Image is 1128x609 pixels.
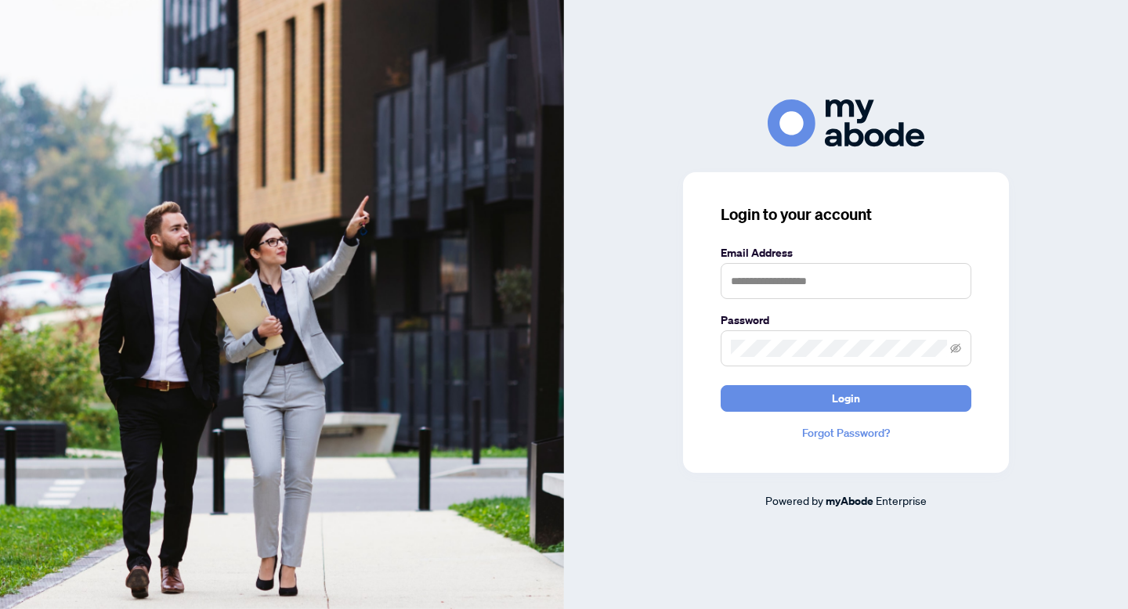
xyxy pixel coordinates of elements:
[721,204,971,225] h3: Login to your account
[950,343,961,354] span: eye-invisible
[826,492,873,510] a: myAbode
[721,424,971,441] a: Forgot Password?
[768,99,924,147] img: ma-logo
[876,493,927,507] span: Enterprise
[721,244,971,261] label: Email Address
[765,493,823,507] span: Powered by
[832,386,860,411] span: Login
[721,385,971,412] button: Login
[721,312,971,329] label: Password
